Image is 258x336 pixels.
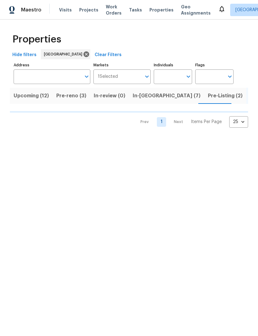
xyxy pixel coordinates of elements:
[79,7,98,13] span: Projects
[82,72,91,81] button: Open
[12,51,37,59] span: Hide filters
[21,7,41,13] span: Maestro
[154,63,192,67] label: Individuals
[12,36,61,42] span: Properties
[95,51,122,59] span: Clear Filters
[14,91,49,100] span: Upcoming (12)
[157,117,166,127] a: Goto page 1
[98,74,118,79] span: 1 Selected
[143,72,151,81] button: Open
[94,91,125,100] span: In-review (0)
[229,114,248,130] div: 25
[208,91,243,100] span: Pre-Listing (2)
[14,63,90,67] label: Address
[41,49,90,59] div: [GEOGRAPHIC_DATA]
[191,119,222,125] p: Items Per Page
[184,72,193,81] button: Open
[106,4,122,16] span: Work Orders
[59,7,72,13] span: Visits
[93,63,151,67] label: Markets
[56,91,86,100] span: Pre-reno (3)
[92,49,124,61] button: Clear Filters
[181,4,211,16] span: Geo Assignments
[135,116,248,128] nav: Pagination Navigation
[129,8,142,12] span: Tasks
[226,72,234,81] button: Open
[133,91,200,100] span: In-[GEOGRAPHIC_DATA] (7)
[10,49,39,61] button: Hide filters
[195,63,234,67] label: Flags
[44,51,85,57] span: [GEOGRAPHIC_DATA]
[149,7,174,13] span: Properties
